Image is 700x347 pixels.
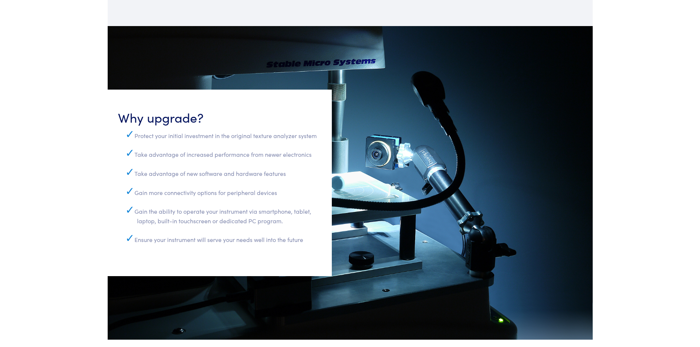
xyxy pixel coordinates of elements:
li: Take advantage of increased performance from newer electronics [137,148,321,167]
li: Ensure your instrument will serve your needs well into the future [137,233,321,252]
li: Gain more connectivity options for peripheral devices [137,186,321,205]
li: Gain the ability to operate your instrument via smartphone, tablet, laptop, built-in touchscreen ... [137,205,321,233]
li: Take advantage of new software and hardware features [137,167,321,186]
h3: Why upgrade? [118,108,321,126]
li: Protect your initial investment in the original texture analyzer system [137,129,321,148]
